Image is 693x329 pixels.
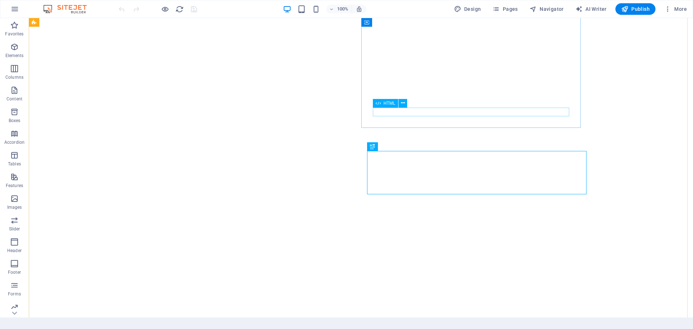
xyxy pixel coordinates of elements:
button: AI Writer [572,3,610,15]
span: Design [454,5,481,13]
p: Boxes [9,118,21,124]
p: Tables [8,161,21,167]
p: Accordion [4,139,25,145]
i: On resize automatically adjust zoom level to fit chosen device. [356,6,362,12]
button: More [661,3,690,15]
p: Content [6,96,22,102]
p: Elements [5,53,24,59]
div: Design (Ctrl+Alt+Y) [451,3,484,15]
i: Reload page [175,5,184,13]
button: Publish [615,3,655,15]
span: Publish [621,5,650,13]
p: Slider [9,226,20,232]
span: Navigator [529,5,564,13]
button: Pages [489,3,520,15]
p: Footer [8,269,21,275]
img: Editor Logo [42,5,96,13]
span: HTML [384,101,396,105]
button: Navigator [527,3,567,15]
button: 100% [326,5,352,13]
p: Features [6,183,23,189]
p: Favorites [5,31,23,37]
span: Pages [492,5,518,13]
button: Click here to leave preview mode and continue editing [161,5,169,13]
button: reload [175,5,184,13]
span: More [664,5,687,13]
h6: 100% [337,5,349,13]
p: Forms [8,291,21,297]
p: Header [7,248,22,254]
p: Images [7,204,22,210]
p: Columns [5,74,23,80]
button: Design [451,3,484,15]
span: AI Writer [575,5,607,13]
